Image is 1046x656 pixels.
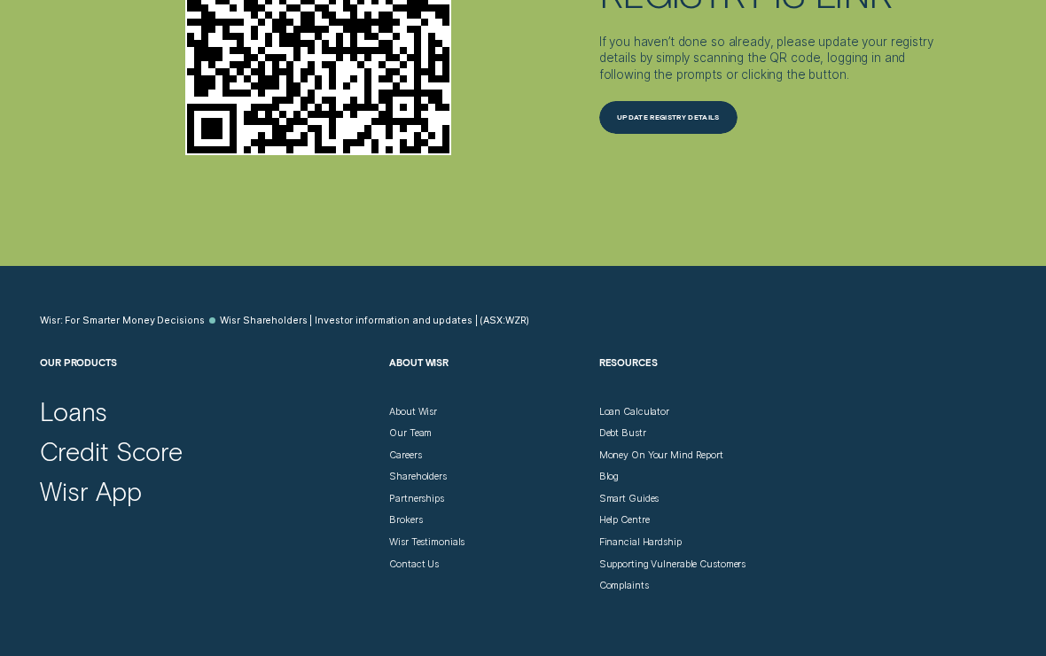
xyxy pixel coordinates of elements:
a: Help Centre [599,514,650,527]
h2: About Wisr [389,356,587,405]
a: About Wisr [389,406,437,418]
a: Our Team [389,427,432,440]
a: Financial Hardship [599,536,682,549]
a: Loan Calculator [599,406,669,418]
a: Blog [599,471,620,483]
a: Careers [389,449,421,462]
a: Smart Guides [599,493,660,505]
a: Money On Your Mind Report [599,449,723,462]
a: Credit Score [40,435,183,467]
a: Loans [40,395,107,427]
h2: Our Products [40,356,377,405]
a: Partnerships [389,493,444,505]
p: If you haven’t done so already, please update your registry details by simply scanning the QR cod... [599,34,936,82]
a: Complaints [599,580,649,592]
a: Wisr: For Smarter Money Decisions [40,315,204,327]
a: Brokers [389,514,422,527]
a: Debt Bustr [599,427,646,440]
h2: Resources [599,356,797,405]
a: Update Registry Details [599,101,936,134]
a: Supporting Vulnerable Customers [599,558,746,571]
a: Wisr App [40,475,141,507]
a: Wisr Testimonials [389,536,464,549]
a: Shareholders [389,471,447,483]
a: Contact Us [389,558,439,571]
a: Wisr Shareholders | Investor information and updates | (ASX:WZR) [220,315,529,327]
